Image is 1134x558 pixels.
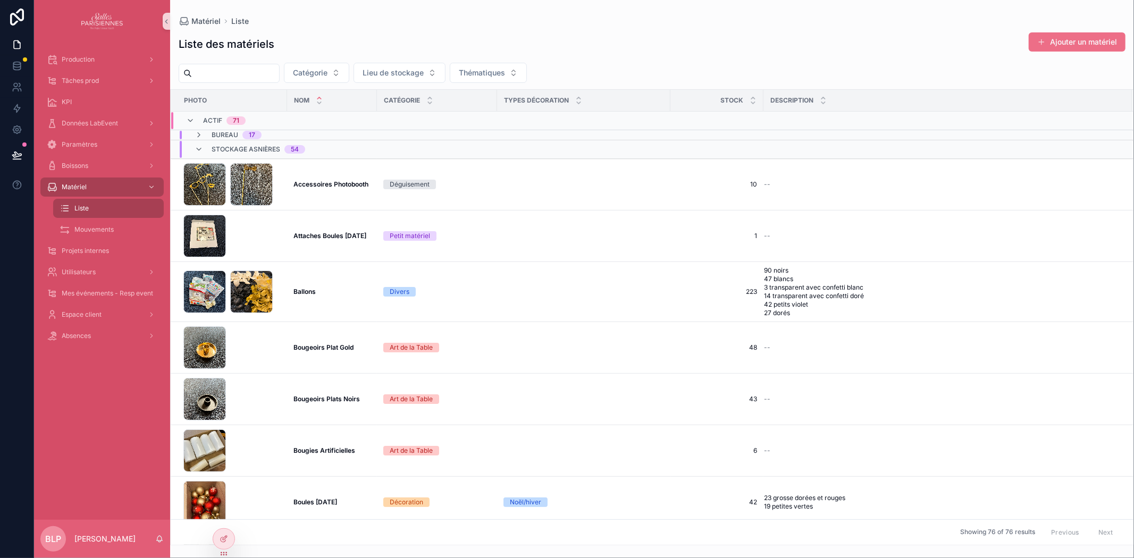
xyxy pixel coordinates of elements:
[62,183,87,191] span: Matériel
[40,135,164,154] a: Paramètres
[212,131,238,139] span: Bureau
[764,180,770,189] span: --
[53,220,164,239] a: Mouvements
[960,528,1035,537] span: Showing 76 of 76 results
[764,266,1120,317] a: 90 noirs 47 blancs 3 transparent avec confetti blanc 14 transparent avec confetti doré 42 petits ...
[293,446,355,454] strong: Bougies Artificielles
[764,395,1120,403] a: --
[764,232,1120,240] a: --
[383,287,491,297] a: Divers
[383,231,491,241] a: Petit matériel
[764,494,1120,511] a: 23 grosse dorées et rouges 19 petites vertes
[62,140,97,149] span: Paramètres
[677,498,757,506] a: 42
[62,332,91,340] span: Absences
[1029,32,1125,52] button: Ajouter un matériel
[503,497,664,507] a: Noël/hiver
[62,119,118,128] span: Données LabEvent
[40,156,164,175] a: Boissons
[764,494,896,511] span: 23 grosse dorées et rouges 19 petites vertes
[212,145,280,154] span: Stockage Asnières
[764,180,1120,189] a: --
[510,497,541,507] div: Noël/hiver
[383,180,491,189] a: Déguisement
[81,13,123,30] img: App logo
[62,289,153,298] span: Mes événements - Resp event
[62,247,109,255] span: Projets internes
[677,446,757,455] a: 6
[293,232,371,240] a: Attaches Boules [DATE]
[293,180,368,188] strong: Accessoires Photobooth
[354,63,446,83] button: Select Button
[390,180,430,189] div: Déguisement
[293,67,327,78] span: Catégorie
[293,395,371,403] a: Bougeoirs Plats Noirs
[383,446,491,455] a: Art de la Table
[764,446,1120,455] a: --
[383,394,491,404] a: Art de la Table
[203,116,222,125] span: Actif
[720,96,743,105] span: Stock
[764,395,770,403] span: --
[62,162,88,170] span: Boissons
[390,497,423,507] div: Décoration
[677,288,757,296] span: 223
[504,96,569,105] span: Types décoration
[363,67,424,78] span: Lieu de stockage
[34,43,170,359] div: scrollable content
[770,96,813,105] span: Description
[191,16,221,27] span: Matériel
[62,98,72,106] span: KPI
[390,231,430,241] div: Petit matériel
[184,96,207,105] span: Photo
[390,394,433,404] div: Art de la Table
[249,131,255,139] div: 17
[294,96,309,105] span: Nom
[383,497,491,507] a: Décoration
[233,116,239,125] div: 71
[384,96,420,105] span: Catégorie
[284,63,349,83] button: Select Button
[293,343,354,351] strong: Bougeoirs Plat Gold
[40,326,164,345] a: Absences
[53,199,164,218] a: Liste
[764,343,770,352] span: --
[40,50,164,69] a: Production
[40,71,164,90] a: Tâches prod
[764,232,770,240] span: --
[459,67,505,78] span: Thématiques
[293,232,366,240] strong: Attaches Boules [DATE]
[74,225,114,234] span: Mouvements
[40,263,164,282] a: Utilisateurs
[390,343,433,352] div: Art de la Table
[764,343,1120,352] a: --
[62,77,99,85] span: Tâches prod
[677,395,757,403] a: 43
[677,232,757,240] span: 1
[293,180,371,189] a: Accessoires Photobooth
[40,284,164,303] a: Mes événements - Resp event
[293,343,371,352] a: Bougeoirs Plat Gold
[677,343,757,352] a: 48
[40,305,164,324] a: Espace client
[293,498,371,506] a: Boules [DATE]
[293,288,371,296] a: Ballons
[293,395,360,403] strong: Bougeoirs Plats Noirs
[74,204,89,213] span: Liste
[293,498,337,506] strong: Boules [DATE]
[45,532,61,545] span: BLP
[677,180,757,189] a: 10
[293,288,316,295] strong: Ballons
[764,446,770,455] span: --
[62,268,96,276] span: Utilisateurs
[293,446,371,455] a: Bougies Artificielles
[450,63,527,83] button: Select Button
[62,310,102,319] span: Espace client
[231,16,249,27] span: Liste
[179,16,221,27] a: Matériel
